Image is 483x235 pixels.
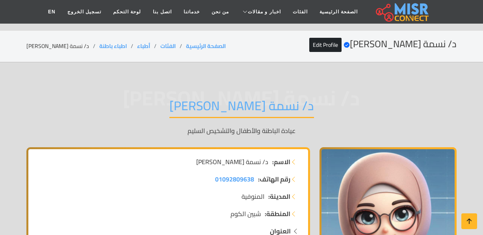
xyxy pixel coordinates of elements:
a: الفئات [160,41,176,51]
a: الفئات [287,4,314,19]
a: اتصل بنا [147,4,177,19]
a: Edit Profile [309,38,342,52]
a: لوحة التحكم [107,4,147,19]
a: اخبار و مقالات [235,4,287,19]
a: اطباء باطنة [99,41,127,51]
p: عيادة الباطنة والأطفال والتشخيص السليم [26,126,457,135]
a: الصفحة الرئيسية [314,4,364,19]
a: أطباء [137,41,150,51]
a: EN [42,4,61,19]
h1: د/ نسمة [PERSON_NAME] [169,98,314,118]
strong: الاسم: [272,157,290,167]
span: 01092809638 [215,173,254,185]
svg: Verified account [344,42,350,48]
span: اخبار و مقالات [248,8,281,15]
strong: المدينة: [268,192,290,201]
a: من نحن [206,4,235,19]
a: 01092809638 [215,174,254,184]
span: شبين الكوم [230,209,261,218]
li: د/ نسمة [PERSON_NAME] [26,42,99,50]
strong: رقم الهاتف: [258,174,290,184]
span: المنوفية [241,192,264,201]
h2: د/ نسمة [PERSON_NAME] [309,39,457,50]
a: تسجيل الخروج [61,4,107,19]
a: الصفحة الرئيسية [186,41,226,51]
a: خدماتنا [178,4,206,19]
span: د/ نسمة [PERSON_NAME] [196,157,268,167]
img: main.misr_connect [376,2,429,22]
strong: المنطقة: [265,209,290,218]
